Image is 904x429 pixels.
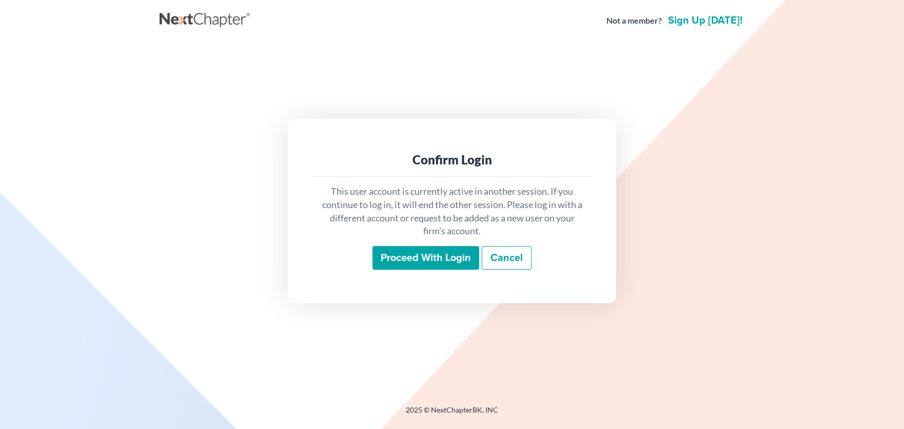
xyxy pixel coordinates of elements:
[482,246,532,270] a: Cancel
[666,15,744,26] a: Sign up [DATE]!
[606,15,662,27] strong: Not a member?
[321,185,583,238] p: This user account is currently active in another session. If you continue to log in, it will end ...
[372,246,479,270] input: Proceed with login
[160,405,744,423] div: 2025 © NextChapterBK, INC
[321,152,583,168] div: Confirm Login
